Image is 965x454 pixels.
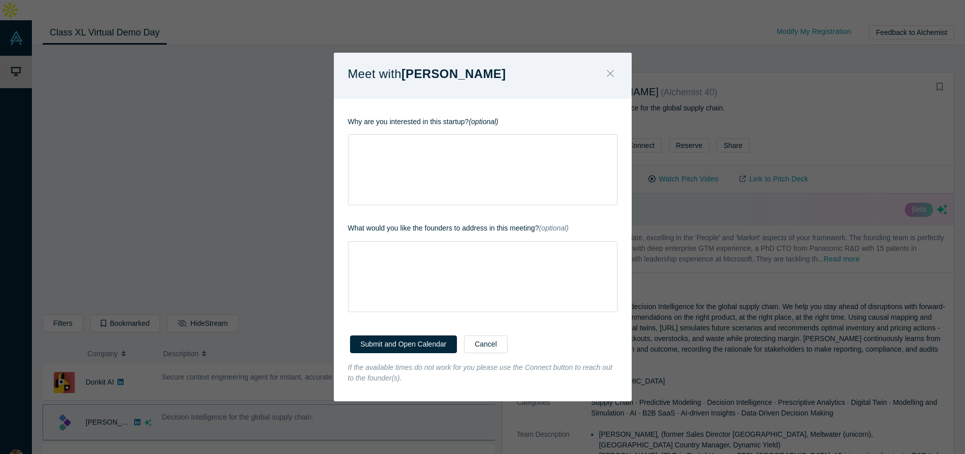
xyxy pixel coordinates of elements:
div: rdw-editor [355,245,611,255]
div: rdw-wrapper [348,241,617,312]
p: Meet with [348,63,506,85]
strong: [PERSON_NAME] [401,67,506,81]
button: Cancel [464,335,508,353]
p: Why are you interested in this startup? [348,117,617,127]
label: What would you like the founders to address in this meeting? [348,223,569,234]
strong: (optional) [469,118,498,126]
div: rdw-editor [355,138,611,148]
div: If the available times do not work for you please use the Connect button to reach out to the foun... [334,362,632,401]
button: Submit and Open Calendar [350,335,457,353]
em: (optional) [539,224,568,232]
button: Close [600,63,621,85]
div: rdw-wrapper [348,134,617,205]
